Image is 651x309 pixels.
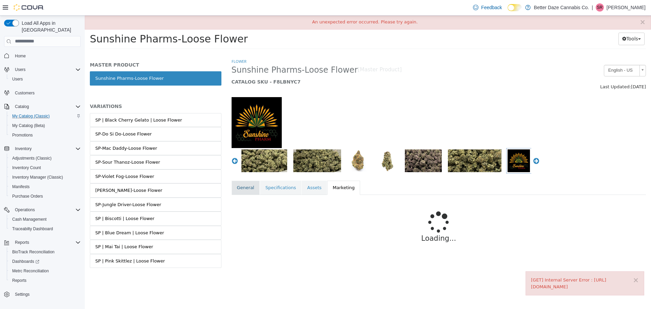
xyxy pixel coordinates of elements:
button: My Catalog (Classic) [7,111,83,121]
span: My Catalog (Beta) [9,122,81,130]
img: Cova [14,4,44,11]
span: Purchase Orders [12,194,43,199]
a: Marketing [242,165,275,179]
span: Reports [12,238,81,247]
span: Operations [12,206,81,214]
button: Traceabilty Dashboard [7,224,83,234]
span: Traceabilty Dashboard [12,226,53,232]
span: Inventory [12,145,81,153]
span: English - US [519,50,552,60]
button: My Catalog (Beta) [7,121,83,130]
input: Dark Mode [508,4,522,11]
button: × [555,3,561,10]
span: Promotions [12,132,33,138]
button: Users [12,66,28,74]
div: [GET] Internal Server Error : [URL][DOMAIN_NAME] [446,261,554,274]
div: SP-Jungle Driver-Loose Flower [11,186,76,193]
span: [DATE] [546,69,561,74]
button: Promotions [7,130,83,140]
a: Dashboards [9,257,42,266]
a: Feedback [470,1,505,14]
span: Metrc Reconciliation [12,268,49,274]
a: English - US [519,49,561,61]
button: Metrc Reconciliation [7,266,83,276]
span: Inventory Manager (Classic) [9,173,81,181]
a: Customers [12,89,37,97]
small: [Master Product] [273,52,317,57]
a: Users [9,75,25,83]
a: Flower [147,43,162,48]
span: My Catalog (Classic) [12,113,50,119]
span: Users [12,66,81,74]
span: Cash Management [12,217,46,222]
button: Manifests [7,182,83,192]
a: Purchase Orders [9,192,46,200]
div: SP-Sour Thanoz-Loose Flower [11,143,75,150]
a: Manifests [9,183,32,191]
a: General [147,165,175,179]
span: Reports [12,278,26,283]
span: Users [15,67,25,72]
div: SP | Pink Skittlez | Loose Flower [11,242,80,249]
span: Dashboards [9,257,81,266]
span: Inventory Manager (Classic) [12,175,63,180]
span: Catalog [15,104,29,109]
a: Settings [12,290,32,298]
div: SP-Do Si Do-Loose Flower [11,115,67,122]
a: Promotions [9,131,36,139]
span: Users [9,75,81,83]
button: Reports [7,276,83,285]
span: Manifests [9,183,81,191]
div: SP | Mai Tai | Loose Flower [11,228,68,235]
div: [PERSON_NAME]-Loose Flower [11,171,78,178]
span: Home [12,52,81,60]
span: Last Updated: [515,69,546,74]
img: 150 [147,81,197,132]
span: Traceabilty Dashboard [9,225,81,233]
span: BioTrack Reconciliation [9,248,81,256]
button: Inventory Manager (Classic) [7,172,83,182]
button: × [548,261,554,268]
span: Customers [15,90,35,96]
span: Feedback [481,4,502,11]
span: Settings [12,290,81,298]
p: [PERSON_NAME] [607,3,646,12]
button: Adjustments (Classic) [7,153,83,163]
button: Home [1,51,83,61]
span: Settings [15,292,29,297]
button: Inventory [1,144,83,153]
button: Users [7,74,83,84]
a: Cash Management [9,215,49,223]
span: Sunshine Pharms-Loose Flower [5,17,163,29]
span: Sunshine Pharms-Loose Flower [147,49,273,60]
span: Metrc Reconciliation [9,267,81,275]
h5: VARIATIONS [5,88,137,94]
span: Adjustments (Classic) [12,156,52,161]
span: Load All Apps in [GEOGRAPHIC_DATA] [19,20,81,33]
button: Next [448,142,455,149]
button: Inventory [12,145,34,153]
span: Customers [12,89,81,97]
a: Inventory Manager (Classic) [9,173,66,181]
span: Inventory [15,146,32,151]
button: BioTrack Reconciliation [7,247,83,257]
button: Operations [12,206,38,214]
a: Adjustments (Classic) [9,154,54,162]
span: Home [15,53,26,59]
button: Inventory Count [7,163,83,172]
button: Reports [12,238,32,247]
a: Specifications [175,165,217,179]
a: Metrc Reconciliation [9,267,52,275]
span: Purchase Orders [9,192,81,200]
p: Loading... [167,218,541,229]
span: My Catalog (Classic) [9,112,81,120]
p: | [592,3,593,12]
h5: CATALOG SKU - F8LBNYC7 [147,63,455,69]
span: Manifests [12,184,29,189]
span: Catalog [12,103,81,111]
span: BioTrack Reconciliation [12,249,55,255]
button: Previous [147,142,154,149]
span: Cash Management [9,215,81,223]
div: SP | Biscotti | Loose Flower [11,200,70,206]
